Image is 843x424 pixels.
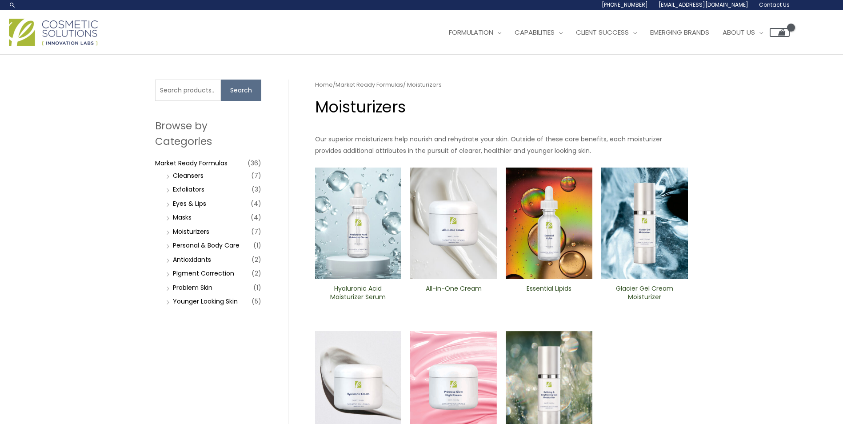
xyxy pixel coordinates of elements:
[609,284,680,301] h2: Glacier Gel Cream Moisturizer
[155,118,261,148] h2: Browse by Categories
[221,80,261,101] button: Search
[442,19,508,46] a: Formulation
[315,96,688,118] h1: Moisturizers
[506,168,592,280] img: Essential Lipids
[602,1,648,8] span: [PHONE_NUMBER]
[9,19,98,46] img: Cosmetic Solutions Logo
[173,199,206,208] a: Eyes & Lips
[508,19,569,46] a: Capabilities
[449,28,493,37] span: Formulation
[435,19,790,46] nav: Site Navigation
[315,80,333,89] a: Home
[173,269,234,278] a: PIgment Correction
[248,157,261,169] span: (36)
[418,284,489,304] a: All-in-One ​Cream
[173,297,238,306] a: Younger Looking Skin
[513,284,585,301] h2: Essential Lipids
[322,284,394,304] a: Hyaluronic Acid Moisturizer Serum
[253,281,261,294] span: (1)
[513,284,585,304] a: Essential Lipids
[650,28,709,37] span: Emerging Brands
[322,284,394,301] h2: Hyaluronic Acid Moisturizer Serum
[410,168,497,280] img: All In One Cream
[173,213,192,222] a: Masks
[336,80,403,89] a: Market Ready Formulas
[716,19,770,46] a: About Us
[252,267,261,280] span: (2)
[173,171,204,180] a: Cleansers
[155,159,228,168] a: Market Ready Formulas
[643,19,716,46] a: Emerging Brands
[252,295,261,308] span: (5)
[9,1,16,8] a: Search icon link
[659,1,748,8] span: [EMAIL_ADDRESS][DOMAIN_NAME]
[609,284,680,304] a: Glacier Gel Cream Moisturizer
[576,28,629,37] span: Client Success
[315,80,688,90] nav: Breadcrumb
[251,169,261,182] span: (7)
[252,253,261,266] span: (2)
[418,284,489,301] h2: All-in-One ​Cream
[315,133,688,156] p: Our superior moisturizers help nourish and rehydrate your skin. Outside of these core benefits, e...
[155,80,221,101] input: Search products…
[173,241,240,250] a: Personal & Body Care
[173,283,212,292] a: Problem Skin
[252,183,261,196] span: (3)
[770,28,790,37] a: View Shopping Cart, empty
[173,185,204,194] a: Exfoliators
[723,28,755,37] span: About Us
[601,168,688,280] img: Glacier Gel Moisturizer
[251,211,261,224] span: (4)
[251,225,261,238] span: (7)
[173,255,211,264] a: Antioxidants
[251,197,261,210] span: (4)
[515,28,555,37] span: Capabilities
[173,227,209,236] a: Moisturizers
[569,19,643,46] a: Client Success
[315,168,402,280] img: Hyaluronic moisturizer Serum
[759,1,790,8] span: Contact Us
[253,239,261,252] span: (1)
